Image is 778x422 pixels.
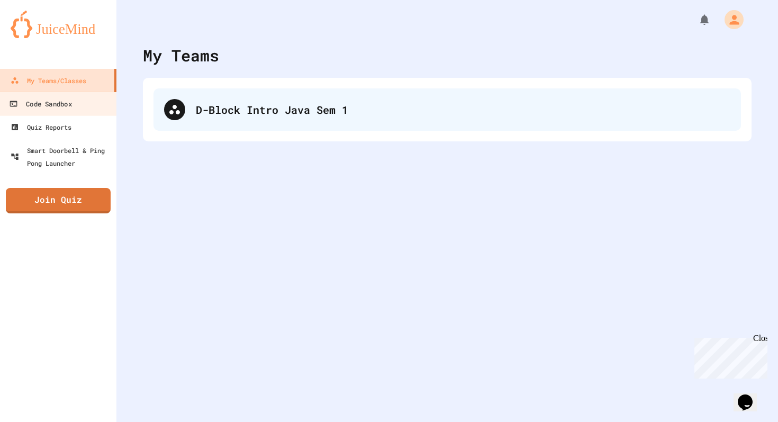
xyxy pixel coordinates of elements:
[6,188,111,213] a: Join Quiz
[713,7,746,32] div: My Account
[9,97,71,111] div: Code Sandbox
[11,11,106,38] img: logo-orange.svg
[11,144,112,169] div: Smart Doorbell & Ping Pong Launcher
[4,4,73,67] div: Chat with us now!Close
[11,74,86,87] div: My Teams/Classes
[734,380,767,411] iframe: chat widget
[690,334,767,379] iframe: chat widget
[196,102,730,118] div: D-Block Intro Java Sem 1
[679,11,713,29] div: My Notifications
[11,121,71,133] div: Quiz Reports
[153,88,741,131] div: D-Block Intro Java Sem 1
[143,43,219,67] div: My Teams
